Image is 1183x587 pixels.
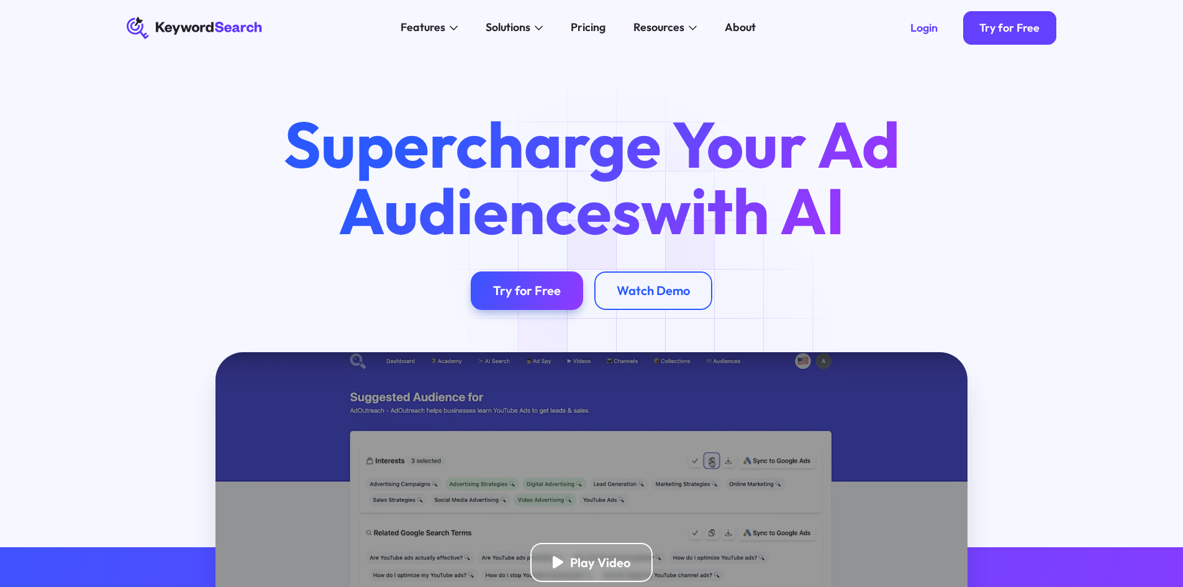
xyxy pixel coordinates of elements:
div: About [725,19,756,36]
div: Solutions [486,19,530,36]
div: Try for Free [493,283,561,298]
div: Login [910,21,938,35]
a: About [717,17,764,39]
span: with AI [641,170,845,251]
a: Pricing [563,17,614,39]
div: Pricing [571,19,605,36]
div: Play Video [570,555,630,570]
a: Try for Free [963,11,1057,45]
div: Resources [633,19,684,36]
h1: Supercharge Your Ad Audiences [257,111,925,243]
div: Watch Demo [617,283,690,298]
a: Try for Free [471,271,583,311]
div: Features [401,19,445,36]
div: Try for Free [979,21,1040,35]
a: Login [894,11,954,45]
